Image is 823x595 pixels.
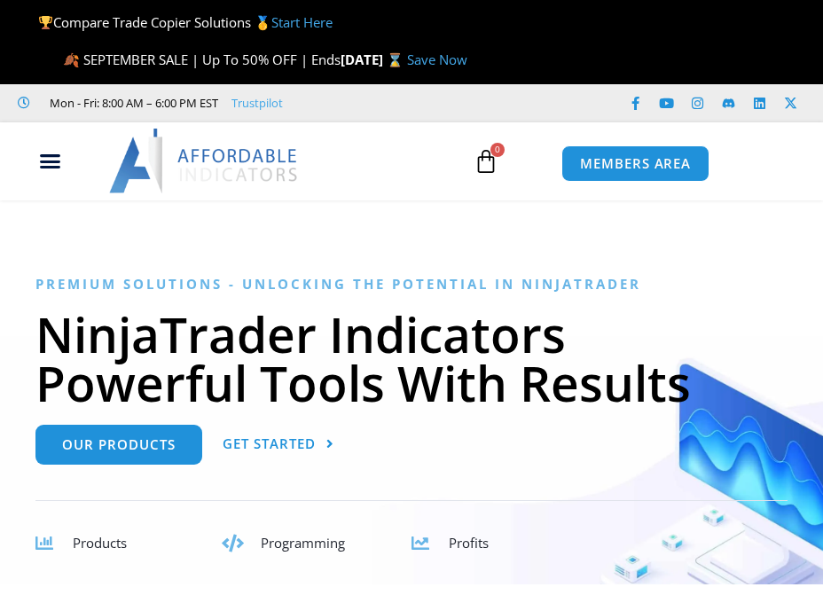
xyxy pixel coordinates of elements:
span: 0 [490,143,505,157]
a: Start Here [271,13,333,31]
a: 0 [447,136,525,187]
a: Our Products [35,425,202,465]
span: 🍂 SEPTEMBER SALE | Up To 50% OFF | Ends [63,51,341,68]
a: Save Now [407,51,467,68]
span: Programming [261,534,345,552]
span: MEMBERS AREA [580,157,691,170]
h1: NinjaTrader Indicators Powerful Tools With Results [35,309,788,407]
span: Our Products [62,438,176,451]
span: Compare Trade Copier Solutions 🥇 [38,13,333,31]
a: Trustpilot [231,92,283,114]
span: Mon - Fri: 8:00 AM – 6:00 PM EST [45,92,218,114]
a: Get Started [223,425,334,465]
h6: Premium Solutions - Unlocking the Potential in NinjaTrader [35,276,788,293]
span: Products [73,534,127,552]
img: LogoAI | Affordable Indicators – NinjaTrader [109,129,300,192]
strong: [DATE] ⌛ [341,51,407,68]
div: Menu Toggle [9,145,90,178]
span: Profits [449,534,489,552]
a: MEMBERS AREA [561,145,709,182]
span: Get Started [223,437,316,450]
img: 🏆 [39,16,52,29]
